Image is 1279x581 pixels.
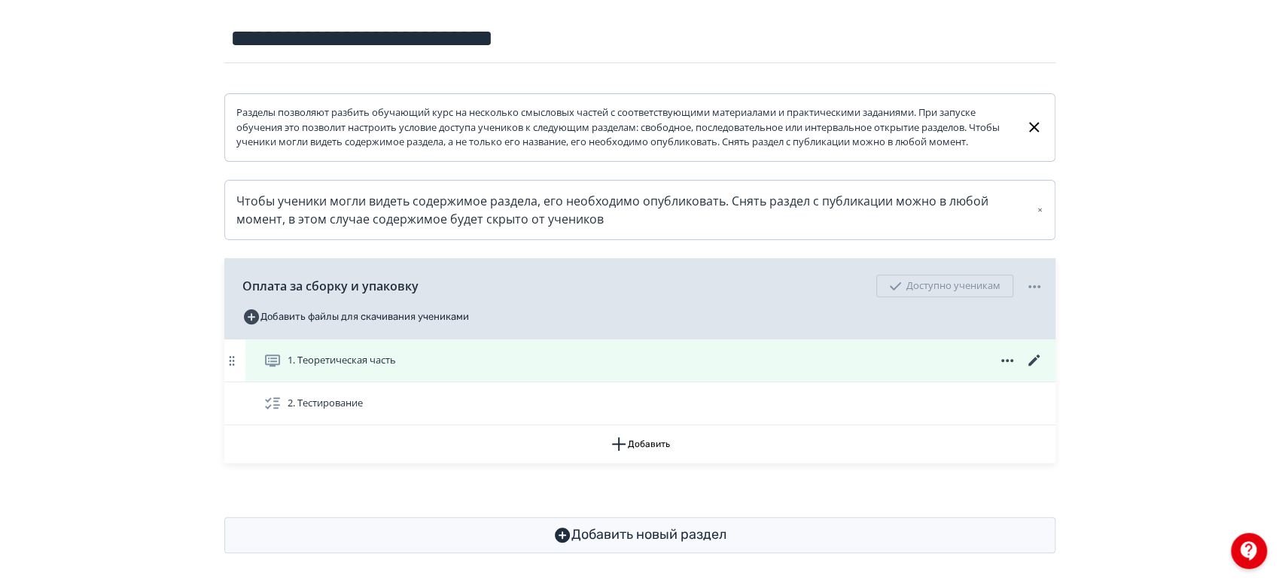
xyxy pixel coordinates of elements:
[224,517,1055,553] button: Добавить новый раздел
[288,353,396,368] span: 1. Теоретическая часть
[876,275,1013,297] div: Доступно ученикам
[288,396,363,411] span: 2. Тестирование
[224,425,1055,463] button: Добавить
[242,277,419,295] span: Оплата за сборку и упаковку
[242,305,469,329] button: Добавить файлы для скачивания учениками
[236,192,1043,228] div: Чтобы ученики могли видеть содержимое раздела, его необходимо опубликовать. Снять раздел с публик...
[224,382,1055,425] div: 2. Тестирование
[236,105,1014,150] div: Разделы позволяют разбить обучающий курс на несколько смысловых частей с соответствующими материа...
[224,339,1055,382] div: 1. Теоретическая часть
